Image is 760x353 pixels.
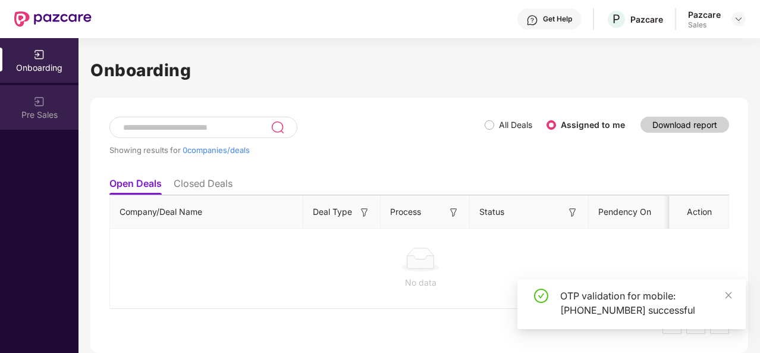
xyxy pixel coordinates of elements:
[688,20,721,30] div: Sales
[479,205,504,218] span: Status
[567,207,579,218] img: svg+xml;base64,PHN2ZyB3aWR0aD0iMTYiIGhlaWdodD0iMTYiIHZpZXdCb3g9IjAgMCAxNiAxNiIgZmlsbD0ibm9uZSIgeG...
[271,120,284,135] img: svg+xml;base64,PHN2ZyB3aWR0aD0iMjQiIGhlaWdodD0iMjUiIHZpZXdCb3g9IjAgMCAyNCAyNSIgZmlsbD0ibm9uZSIgeG...
[109,177,162,195] li: Open Deals
[734,14,743,24] img: svg+xml;base64,PHN2ZyBpZD0iRHJvcGRvd24tMzJ4MzIiIHhtbG5zPSJodHRwOi8vd3d3LnczLm9yZy8yMDAwL3N2ZyIgd2...
[640,117,729,133] button: Download report
[174,177,233,195] li: Closed Deals
[670,196,729,229] th: Action
[630,14,663,25] div: Pazcare
[33,96,45,108] img: svg+xml;base64,PHN2ZyB3aWR0aD0iMjAiIGhlaWdodD0iMjAiIHZpZXdCb3g9IjAgMCAyMCAyMCIgZmlsbD0ibm9uZSIgeG...
[448,207,460,218] img: svg+xml;base64,PHN2ZyB3aWR0aD0iMTYiIGhlaWdodD0iMTYiIHZpZXdCb3g9IjAgMCAxNiAxNiIgZmlsbD0ibm9uZSIgeG...
[183,145,250,155] span: 0 companies/deals
[561,120,625,130] label: Assigned to me
[598,205,651,218] span: Pendency On
[526,14,538,26] img: svg+xml;base64,PHN2ZyBpZD0iSGVscC0zMngzMiIgeG1sbnM9Imh0dHA6Ly93d3cudzMub3JnLzIwMDAvc3ZnIiB3aWR0aD...
[390,205,421,218] span: Process
[90,57,748,83] h1: Onboarding
[499,120,532,130] label: All Deals
[613,12,620,26] span: P
[313,205,352,218] span: Deal Type
[33,49,45,61] img: svg+xml;base64,PHN2ZyB3aWR0aD0iMjAiIGhlaWdodD0iMjAiIHZpZXdCb3g9IjAgMCAyMCAyMCIgZmlsbD0ibm9uZSIgeG...
[543,14,572,24] div: Get Help
[560,289,731,317] div: OTP validation for mobile: [PHONE_NUMBER] successful
[14,11,92,27] img: New Pazcare Logo
[724,291,733,299] span: close
[120,276,721,289] div: No data
[110,196,303,229] th: Company/Deal Name
[109,145,485,155] div: Showing results for
[534,289,548,303] span: check-circle
[688,9,721,20] div: Pazcare
[359,207,370,218] img: svg+xml;base64,PHN2ZyB3aWR0aD0iMTYiIGhlaWdodD0iMTYiIHZpZXdCb3g9IjAgMCAxNiAxNiIgZmlsbD0ibm9uZSIgeG...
